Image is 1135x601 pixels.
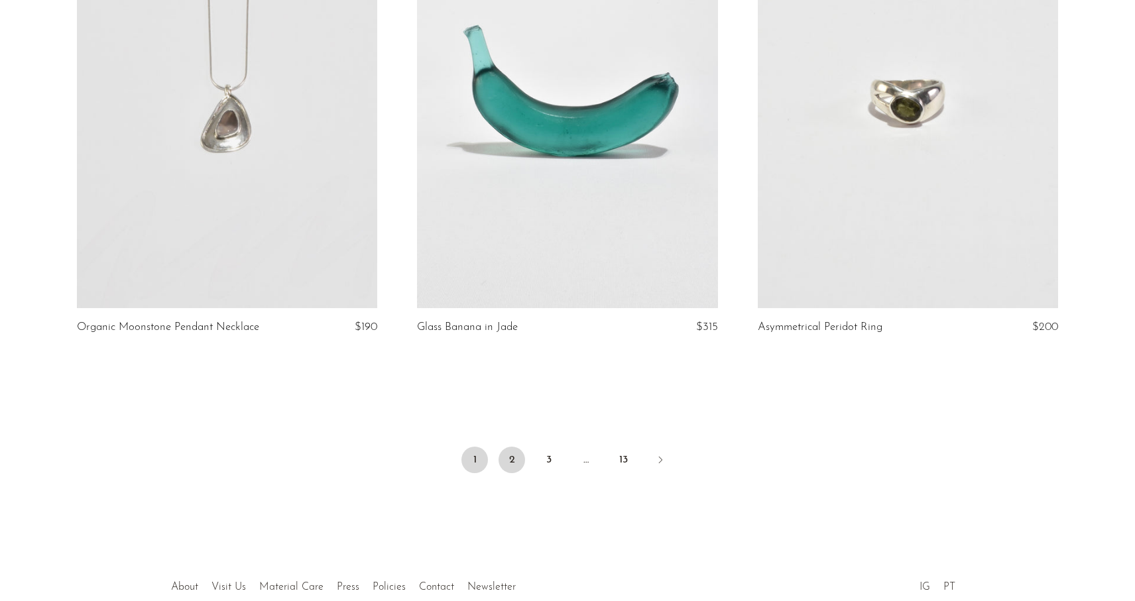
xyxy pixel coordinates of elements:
span: … [573,447,599,473]
a: Asymmetrical Peridot Ring [758,321,882,333]
a: IG [920,582,930,592]
a: 13 [610,447,636,473]
a: Visit Us [211,582,246,592]
a: Material Care [259,582,324,592]
ul: Quick links [164,571,522,596]
span: $190 [355,321,377,333]
span: 1 [461,447,488,473]
a: 2 [499,447,525,473]
a: Next [647,447,674,476]
a: Contact [419,582,454,592]
a: About [171,582,198,592]
span: $315 [696,321,718,333]
a: Organic Moonstone Pendant Necklace [77,321,259,333]
a: Glass Banana in Jade [417,321,518,333]
ul: Social Medias [913,571,962,596]
a: 3 [536,447,562,473]
a: Press [337,582,359,592]
a: Policies [373,582,406,592]
a: PT [943,582,955,592]
span: $200 [1032,321,1058,333]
